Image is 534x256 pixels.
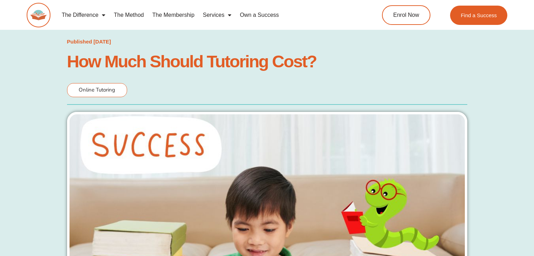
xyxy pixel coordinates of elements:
nav: Menu [58,7,355,23]
a: Own a Success [236,7,283,23]
span: Online Tutoring [79,86,115,93]
a: Services [199,7,236,23]
a: Enrol Now [382,5,430,25]
span: Published [67,39,92,45]
h1: How Much Should Tutoring Cost? [67,54,467,69]
a: Published [DATE] [67,37,111,47]
a: Find a Success [450,6,507,25]
span: Find a Success [461,13,497,18]
time: [DATE] [93,39,111,45]
a: The Method [110,7,148,23]
span: Enrol Now [393,12,419,18]
a: The Membership [148,7,199,23]
a: The Difference [58,7,110,23]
